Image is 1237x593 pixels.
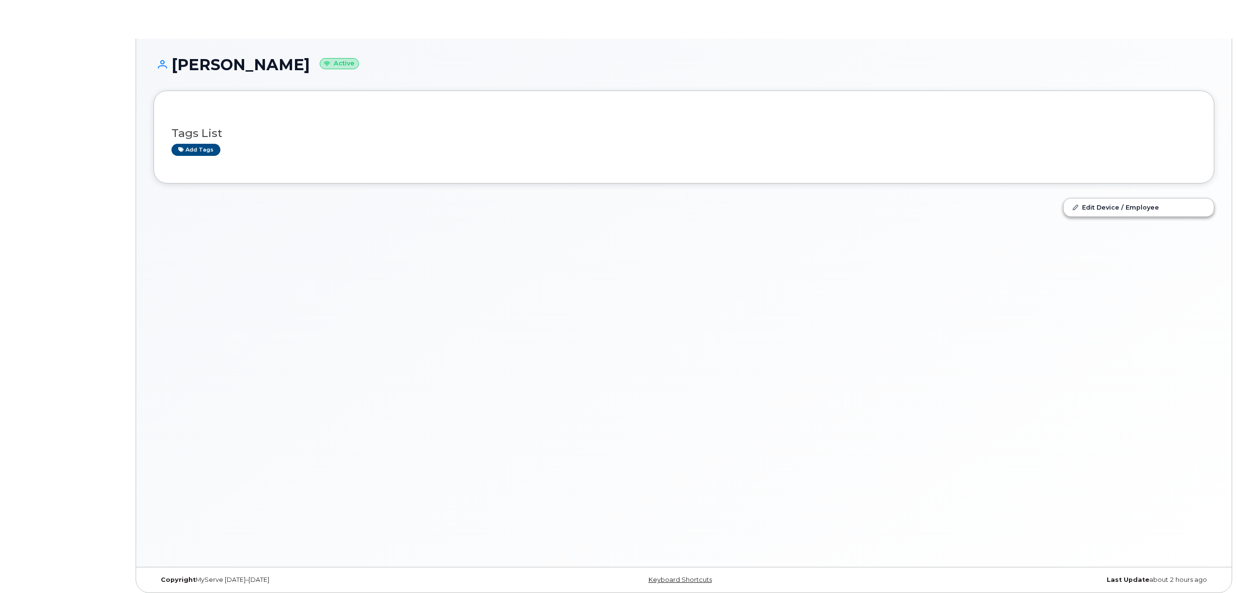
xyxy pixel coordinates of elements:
[861,576,1214,584] div: about 2 hours ago
[320,58,359,69] small: Active
[171,127,1196,139] h3: Tags List
[1064,198,1214,216] a: Edit Device / Employee
[1107,576,1149,583] strong: Last Update
[171,144,220,156] a: Add tags
[161,576,196,583] strong: Copyright
[649,576,712,583] a: Keyboard Shortcuts
[154,56,1214,73] h1: [PERSON_NAME]
[154,576,507,584] div: MyServe [DATE]–[DATE]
